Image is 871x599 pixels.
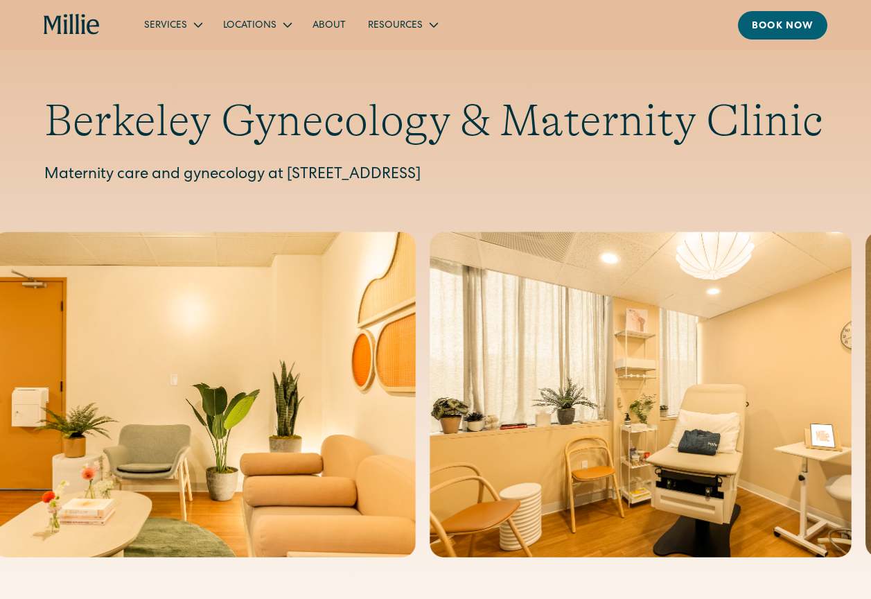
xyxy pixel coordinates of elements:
[44,94,827,148] h1: Berkeley Gynecology & Maternity Clinic
[357,13,448,36] div: Resources
[44,14,100,36] a: home
[738,11,827,40] a: Book now
[133,13,212,36] div: Services
[368,19,423,33] div: Resources
[212,13,301,36] div: Locations
[752,19,813,34] div: Book now
[223,19,276,33] div: Locations
[44,164,827,187] p: Maternity care and gynecology at [STREET_ADDRESS]
[301,13,357,36] a: About
[144,19,187,33] div: Services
